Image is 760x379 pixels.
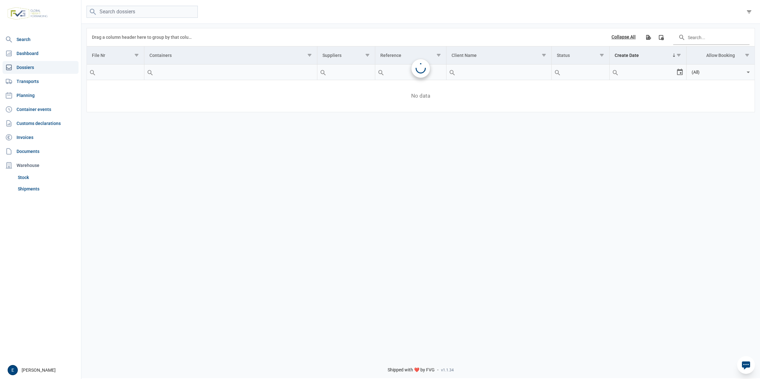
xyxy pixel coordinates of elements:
td: Column Create Date [609,46,686,65]
div: Allow Booking [706,53,735,58]
td: Column Reference [375,46,446,65]
div: Search box [317,65,329,80]
div: File Nr [92,53,105,58]
div: filter [743,6,755,17]
input: Filter cell [610,65,676,80]
td: Column File Nr [87,46,144,65]
input: Filter cell [317,65,375,80]
span: No data [87,93,755,100]
td: Column Allow Booking [686,46,755,65]
div: Search box [552,65,563,80]
div: Loading... [416,63,426,73]
div: Containers [149,53,172,58]
input: Filter cell [375,65,446,80]
a: Dashboard [3,47,79,60]
div: Drag a column header here to group by that column [92,32,194,42]
span: v1.1.34 [441,368,454,373]
a: Customs declarations [3,117,79,130]
input: Search in the data grid [673,30,750,45]
div: Client Name [452,53,477,58]
a: Container events [3,103,79,116]
a: Invoices [3,131,79,144]
div: Warehouse [3,159,79,172]
input: Filter cell [446,65,552,80]
div: Suppliers [322,53,342,58]
a: Stock [15,172,79,183]
div: Search box [610,65,621,80]
div: Select [744,65,752,80]
a: Dossiers [3,61,79,74]
span: Show filter options for column 'Allow Booking' [745,53,750,58]
span: Show filter options for column 'Client Name' [542,53,546,58]
div: Search box [144,65,156,80]
span: Show filter options for column 'Status' [599,53,604,58]
button: E [8,365,18,375]
td: Filter cell [686,65,755,80]
a: Transports [3,75,79,88]
input: Filter cell [552,65,609,80]
div: Collapse All [611,34,636,40]
span: Shipped with ❤️ by FVG [388,367,435,373]
td: Column Client Name [446,46,552,65]
td: Column Status [552,46,609,65]
span: Show filter options for column 'File Nr' [134,53,139,58]
span: Show filter options for column 'Reference' [436,53,441,58]
td: Column Containers [144,46,317,65]
div: Search box [446,65,458,80]
td: Filter cell [609,65,686,80]
input: Filter cell [144,65,317,80]
span: Show filter options for column 'Containers' [307,53,312,58]
div: Search box [87,65,98,80]
div: Create Date [615,53,639,58]
div: Status [557,53,570,58]
td: Column Suppliers [317,46,375,65]
a: Planning [3,89,79,102]
div: [PERSON_NAME] [8,365,77,375]
input: Filter cell [87,65,144,80]
div: Export all data to Excel [642,31,654,43]
img: FVG - Global freight forwarding [5,5,50,22]
a: Search [3,33,79,46]
div: Column Chooser [655,31,667,43]
input: Filter cell [687,65,744,80]
div: Reference [380,53,401,58]
span: - [437,367,439,373]
a: Shipments [15,183,79,195]
input: Search dossiers [86,6,198,18]
span: Show filter options for column 'Create Date' [676,53,681,58]
div: Select [676,65,684,80]
span: Show filter options for column 'Suppliers' [365,53,370,58]
div: Data grid toolbar [92,28,750,46]
div: Search box [375,65,387,80]
a: Documents [3,145,79,158]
